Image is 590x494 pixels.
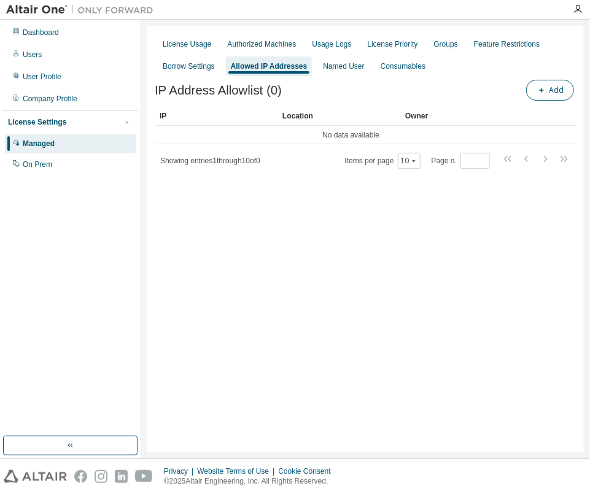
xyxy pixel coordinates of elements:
div: Location [282,106,395,126]
span: Page n. [432,153,490,169]
img: youtube.svg [135,470,153,483]
img: linkedin.svg [115,470,128,483]
div: User Profile [23,72,61,82]
div: Named User [323,61,364,71]
div: Website Terms of Use [197,466,278,476]
div: License Settings [8,117,66,127]
img: altair_logo.svg [4,470,67,483]
div: Privacy [164,466,197,476]
div: IP [160,106,273,126]
span: Showing entries 1 through 10 of 0 [160,156,260,165]
img: Altair One [6,4,160,16]
button: Add [526,80,574,101]
td: No data available [155,126,547,144]
div: License Priority [368,39,418,49]
img: facebook.svg [74,470,87,483]
div: Usage Logs [312,39,351,49]
div: Consumables [381,61,425,71]
p: © 2025 Altair Engineering, Inc. All Rights Reserved. [164,476,338,487]
div: Company Profile [23,94,77,104]
div: Feature Restrictions [474,39,540,49]
div: Dashboard [23,28,59,37]
div: Owner [405,106,542,126]
div: Borrow Settings [163,61,215,71]
span: Items per page [345,153,421,169]
div: Groups [434,39,458,49]
div: Authorized Machines [227,39,296,49]
div: On Prem [23,160,52,169]
div: Users [23,50,42,60]
div: Managed [23,139,55,149]
div: Cookie Consent [278,466,338,476]
button: 10 [401,156,417,166]
img: instagram.svg [95,470,107,483]
div: License Usage [163,39,211,49]
div: Allowed IP Addresses [231,61,308,71]
span: IP Address Allowlist (0) [155,83,282,98]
